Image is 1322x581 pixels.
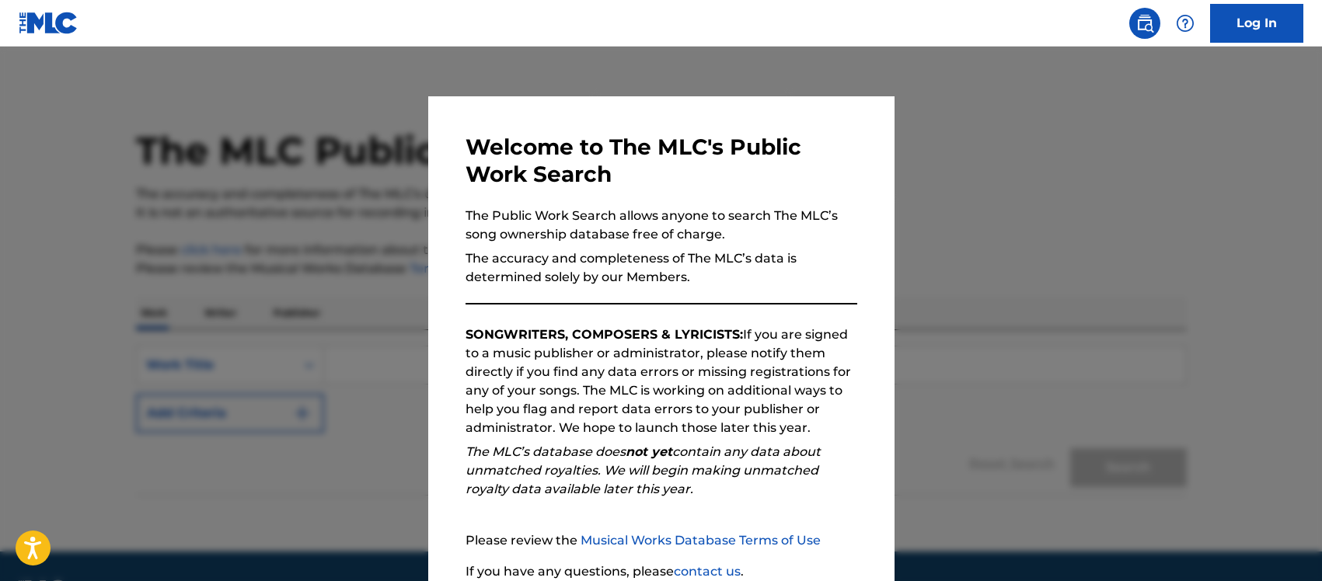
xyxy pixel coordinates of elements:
[466,249,857,287] p: The accuracy and completeness of The MLC’s data is determined solely by our Members.
[1176,14,1195,33] img: help
[1129,8,1160,39] a: Public Search
[466,134,857,188] h3: Welcome to The MLC's Public Work Search
[466,562,857,581] p: If you have any questions, please .
[1135,14,1154,33] img: search
[466,207,857,244] p: The Public Work Search allows anyone to search The MLC’s song ownership database free of charge.
[1170,8,1201,39] div: Help
[19,12,78,34] img: MLC Logo
[581,533,821,548] a: Musical Works Database Terms of Use
[626,444,672,459] strong: not yet
[1210,4,1303,43] a: Log In
[674,564,741,579] a: contact us
[466,444,821,496] em: The MLC’s database does contain any data about unmatched royalties. We will begin making unmatche...
[466,531,857,550] p: Please review the
[466,327,743,342] strong: SONGWRITERS, COMPOSERS & LYRICISTS:
[466,325,857,437] p: If you are signed to a music publisher or administrator, please notify them directly if you find ...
